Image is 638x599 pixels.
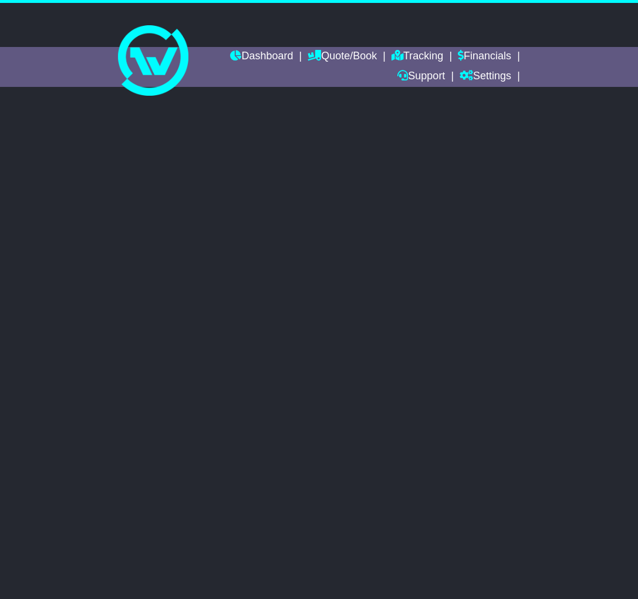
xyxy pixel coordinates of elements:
[391,47,443,67] a: Tracking
[397,67,445,87] a: Support
[230,47,293,67] a: Dashboard
[460,67,511,87] a: Settings
[458,47,511,67] a: Financials
[308,47,377,67] a: Quote/Book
